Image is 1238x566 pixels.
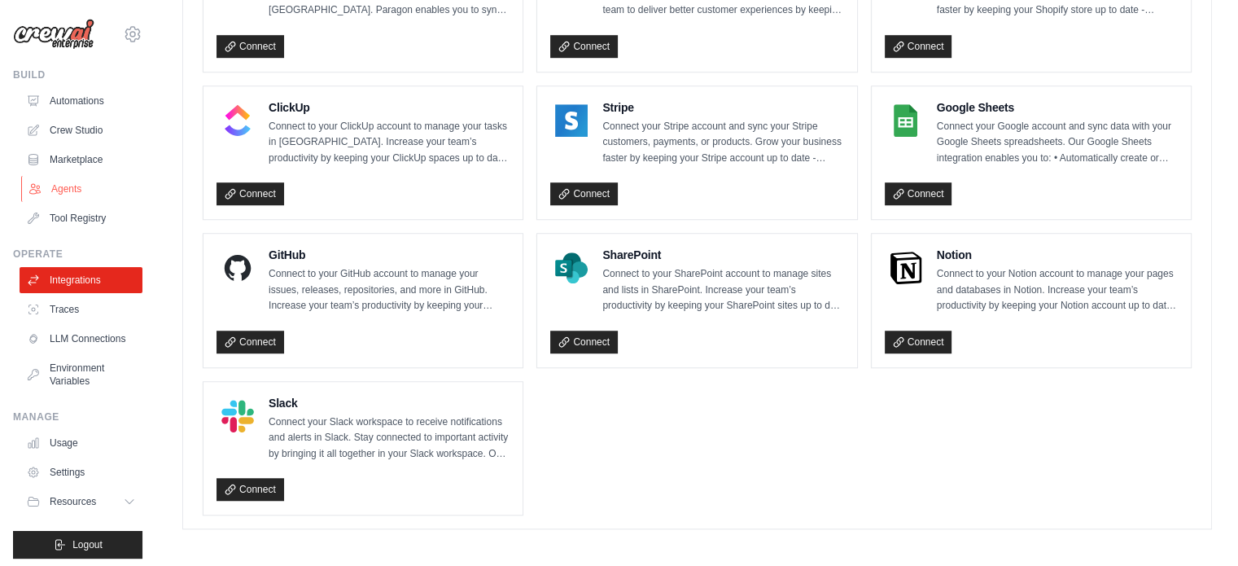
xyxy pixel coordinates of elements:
img: SharePoint Logo [555,252,588,284]
h4: Google Sheets [937,99,1178,116]
span: Logout [72,538,103,551]
p: Connect to your SharePoint account to manage sites and lists in SharePoint. Increase your team’s ... [602,266,843,314]
img: Logo [13,19,94,50]
img: Google Sheets Logo [890,104,922,137]
a: Connect [550,182,618,205]
p: Connect your Google account and sync data with your Google Sheets spreadsheets. Our Google Sheets... [937,119,1178,167]
img: Notion Logo [890,252,922,284]
p: Connect to your Notion account to manage your pages and databases in Notion. Increase your team’s... [937,266,1178,314]
a: Integrations [20,267,142,293]
a: LLM Connections [20,326,142,352]
a: Usage [20,430,142,456]
p: Connect your Stripe account and sync your Stripe customers, payments, or products. Grow your busi... [602,119,843,167]
a: Connect [550,35,618,58]
a: Connect [217,182,284,205]
a: Environment Variables [20,355,142,394]
p: Connect to your ClickUp account to manage your tasks in [GEOGRAPHIC_DATA]. Increase your team’s p... [269,119,510,167]
h4: GitHub [269,247,510,263]
a: Connect [885,182,952,205]
a: Marketplace [20,147,142,173]
a: Connect [885,35,952,58]
span: Resources [50,495,96,508]
a: Connect [217,331,284,353]
h4: ClickUp [269,99,510,116]
img: GitHub Logo [221,252,254,284]
a: Connect [550,331,618,353]
h4: Notion [937,247,1178,263]
a: Crew Studio [20,117,142,143]
img: ClickUp Logo [221,104,254,137]
h4: Slack [269,395,510,411]
div: Manage [13,410,142,423]
p: Connect your Slack workspace to receive notifications and alerts in Slack. Stay connected to impo... [269,415,510,463]
div: Build [13,68,142,81]
a: Agents [21,176,144,202]
div: Operate [13,248,142,261]
a: Connect [217,478,284,501]
a: Tool Registry [20,205,142,231]
a: Settings [20,459,142,485]
a: Automations [20,88,142,114]
img: Stripe Logo [555,104,588,137]
button: Logout [13,531,142,559]
p: Connect to your GitHub account to manage your issues, releases, repositories, and more in GitHub.... [269,266,510,314]
button: Resources [20,489,142,515]
h4: SharePoint [602,247,843,263]
h4: Stripe [602,99,843,116]
a: Connect [217,35,284,58]
a: Connect [885,331,952,353]
a: Traces [20,296,142,322]
img: Slack Logo [221,400,254,432]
